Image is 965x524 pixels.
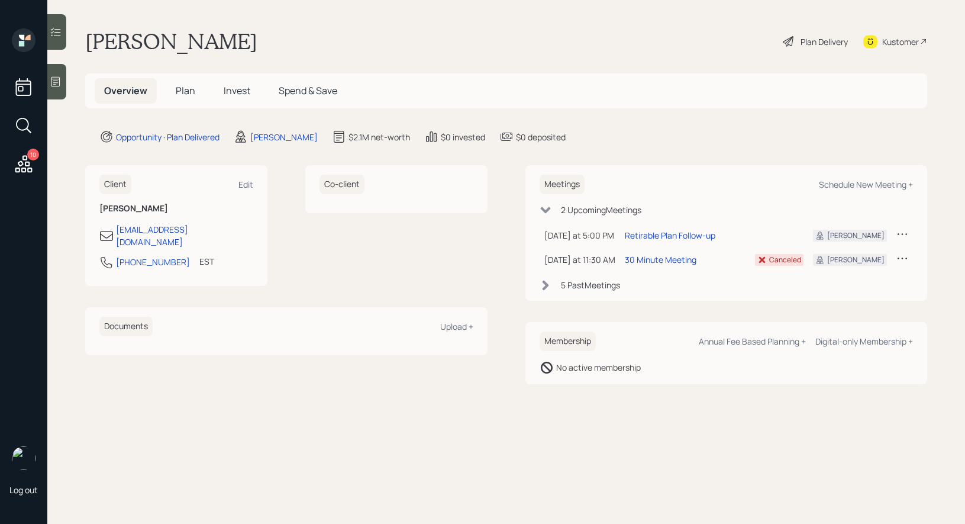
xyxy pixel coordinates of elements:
[116,223,253,248] div: [EMAIL_ADDRESS][DOMAIN_NAME]
[116,131,220,143] div: Opportunity · Plan Delivered
[441,131,485,143] div: $0 invested
[544,253,615,266] div: [DATE] at 11:30 AM
[238,179,253,190] div: Edit
[625,229,715,242] div: Retirable Plan Follow-up
[9,484,38,496] div: Log out
[99,175,131,194] h6: Client
[882,36,919,48] div: Kustomer
[516,131,566,143] div: $0 deposited
[224,84,250,97] span: Invest
[348,131,410,143] div: $2.1M net-worth
[12,446,35,470] img: treva-nostdahl-headshot.png
[819,179,913,190] div: Schedule New Meeting +
[544,229,615,242] div: [DATE] at 5:00 PM
[827,230,885,241] div: [PERSON_NAME]
[827,255,885,265] div: [PERSON_NAME]
[561,204,641,216] div: 2 Upcoming Meeting s
[116,256,190,268] div: [PHONE_NUMBER]
[199,255,214,268] div: EST
[561,279,620,291] div: 5 Past Meeting s
[769,255,801,265] div: Canceled
[27,149,39,160] div: 10
[279,84,337,97] span: Spend & Save
[99,204,253,214] h6: [PERSON_NAME]
[699,336,806,347] div: Annual Fee Based Planning +
[625,253,696,266] div: 30 Minute Meeting
[99,317,153,336] h6: Documents
[104,84,147,97] span: Overview
[556,361,641,374] div: No active membership
[176,84,195,97] span: Plan
[540,332,596,351] h6: Membership
[815,336,913,347] div: Digital-only Membership +
[85,28,257,54] h1: [PERSON_NAME]
[540,175,585,194] h6: Meetings
[250,131,318,143] div: [PERSON_NAME]
[801,36,848,48] div: Plan Delivery
[440,321,473,332] div: Upload +
[319,175,364,194] h6: Co-client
